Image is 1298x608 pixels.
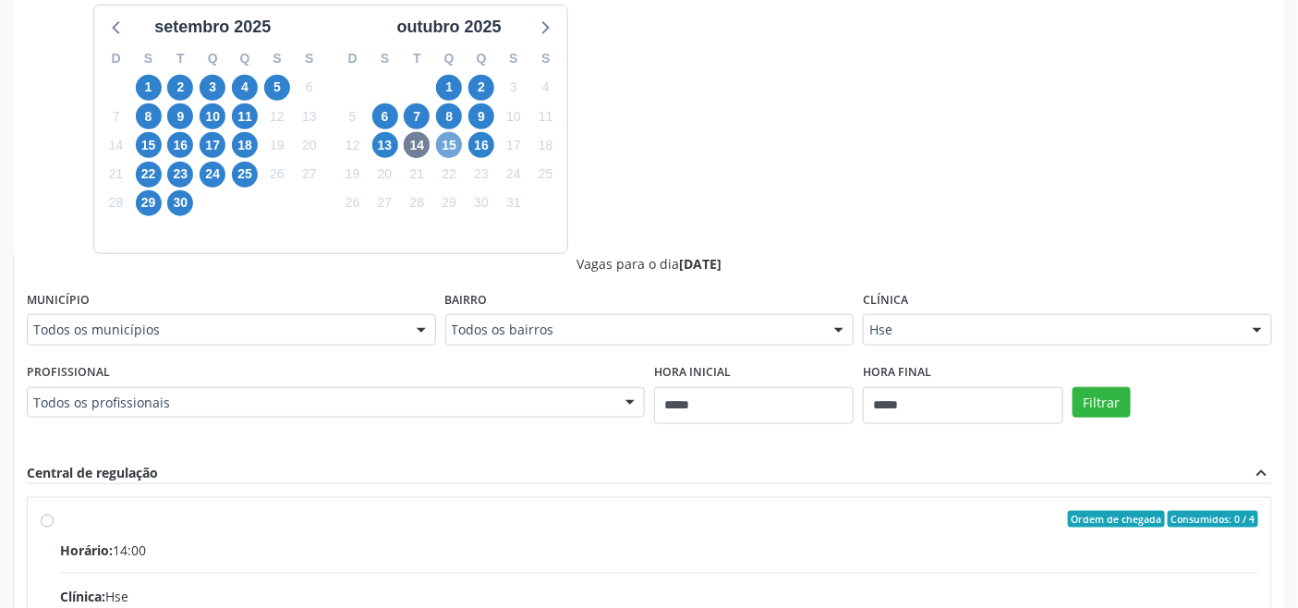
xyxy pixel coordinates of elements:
span: terça-feira, 23 de setembro de 2025 [167,162,193,188]
span: domingo, 5 de outubro de 2025 [340,103,366,129]
label: Profissional [27,359,110,387]
div: 14:00 [60,541,1258,560]
label: Hora final [863,359,931,387]
div: T [164,44,197,73]
span: sexta-feira, 31 de outubro de 2025 [501,190,527,216]
span: quarta-feira, 10 de setembro de 2025 [200,103,225,129]
div: setembro 2025 [147,15,278,40]
span: Horário: [60,541,113,559]
span: quinta-feira, 4 de setembro de 2025 [232,75,258,101]
label: Clínica [863,286,908,315]
span: sábado, 4 de outubro de 2025 [533,75,559,101]
span: sábado, 25 de outubro de 2025 [533,162,559,188]
div: D [100,44,132,73]
label: Bairro [445,286,488,315]
span: sábado, 13 de setembro de 2025 [297,103,322,129]
div: Q [433,44,466,73]
div: S [369,44,401,73]
span: segunda-feira, 6 de outubro de 2025 [372,103,398,129]
span: sexta-feira, 26 de setembro de 2025 [264,162,290,188]
i: expand_less [1252,463,1272,483]
span: segunda-feira, 22 de setembro de 2025 [136,162,162,188]
span: terça-feira, 14 de outubro de 2025 [404,132,430,158]
span: segunda-feira, 15 de setembro de 2025 [136,132,162,158]
span: Todos os municípios [33,321,398,339]
span: quarta-feira, 24 de setembro de 2025 [200,162,225,188]
span: sábado, 6 de setembro de 2025 [297,75,322,101]
div: S [132,44,164,73]
span: domingo, 12 de outubro de 2025 [340,132,366,158]
span: sexta-feira, 24 de outubro de 2025 [501,162,527,188]
span: terça-feira, 16 de setembro de 2025 [167,132,193,158]
button: Filtrar [1073,387,1131,419]
span: Consumidos: 0 / 4 [1168,511,1258,528]
span: quinta-feira, 16 de outubro de 2025 [468,132,494,158]
span: terça-feira, 21 de outubro de 2025 [404,162,430,188]
span: segunda-feira, 29 de setembro de 2025 [136,190,162,216]
span: sábado, 18 de outubro de 2025 [533,132,559,158]
span: quarta-feira, 22 de outubro de 2025 [436,162,462,188]
div: S [498,44,530,73]
span: segunda-feira, 20 de outubro de 2025 [372,162,398,188]
span: quinta-feira, 25 de setembro de 2025 [232,162,258,188]
span: quinta-feira, 2 de outubro de 2025 [468,75,494,101]
span: terça-feira, 2 de setembro de 2025 [167,75,193,101]
span: quarta-feira, 8 de outubro de 2025 [436,103,462,129]
span: Clínica: [60,588,105,605]
span: quarta-feira, 29 de outubro de 2025 [436,190,462,216]
span: quinta-feira, 9 de outubro de 2025 [468,103,494,129]
span: sexta-feira, 17 de outubro de 2025 [501,132,527,158]
span: quarta-feira, 1 de outubro de 2025 [436,75,462,101]
span: sábado, 11 de outubro de 2025 [533,103,559,129]
span: [DATE] [680,255,722,273]
span: quinta-feira, 11 de setembro de 2025 [232,103,258,129]
span: quarta-feira, 3 de setembro de 2025 [200,75,225,101]
span: domingo, 21 de setembro de 2025 [103,162,129,188]
span: sexta-feira, 3 de outubro de 2025 [501,75,527,101]
span: Todos os profissionais [33,394,607,412]
span: domingo, 14 de setembro de 2025 [103,132,129,158]
span: quinta-feira, 18 de setembro de 2025 [232,132,258,158]
div: Central de regulação [27,463,158,483]
span: segunda-feira, 8 de setembro de 2025 [136,103,162,129]
span: sábado, 20 de setembro de 2025 [297,132,322,158]
span: segunda-feira, 13 de outubro de 2025 [372,132,398,158]
span: quinta-feira, 23 de outubro de 2025 [468,162,494,188]
div: Q [197,44,229,73]
span: domingo, 28 de setembro de 2025 [103,190,129,216]
div: Vagas para o dia [27,254,1272,274]
span: sexta-feira, 19 de setembro de 2025 [264,132,290,158]
label: Hora inicial [654,359,731,387]
span: sexta-feira, 10 de outubro de 2025 [501,103,527,129]
span: domingo, 19 de outubro de 2025 [340,162,366,188]
span: quarta-feira, 15 de outubro de 2025 [436,132,462,158]
span: segunda-feira, 27 de outubro de 2025 [372,190,398,216]
span: terça-feira, 9 de setembro de 2025 [167,103,193,129]
div: Hse [60,587,1258,606]
span: domingo, 26 de outubro de 2025 [340,190,366,216]
div: S [261,44,294,73]
span: terça-feira, 30 de setembro de 2025 [167,190,193,216]
span: quarta-feira, 17 de setembro de 2025 [200,132,225,158]
span: Todos os bairros [452,321,817,339]
div: Q [466,44,498,73]
span: sexta-feira, 12 de setembro de 2025 [264,103,290,129]
div: outubro 2025 [390,15,509,40]
span: Hse [869,321,1234,339]
div: D [336,44,369,73]
div: S [529,44,562,73]
span: sábado, 27 de setembro de 2025 [297,162,322,188]
div: S [293,44,325,73]
span: quinta-feira, 30 de outubro de 2025 [468,190,494,216]
label: Município [27,286,90,315]
span: segunda-feira, 1 de setembro de 2025 [136,75,162,101]
span: domingo, 7 de setembro de 2025 [103,103,129,129]
div: Q [229,44,261,73]
span: Ordem de chegada [1068,511,1165,528]
span: sexta-feira, 5 de setembro de 2025 [264,75,290,101]
span: terça-feira, 7 de outubro de 2025 [404,103,430,129]
div: T [401,44,433,73]
span: terça-feira, 28 de outubro de 2025 [404,190,430,216]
